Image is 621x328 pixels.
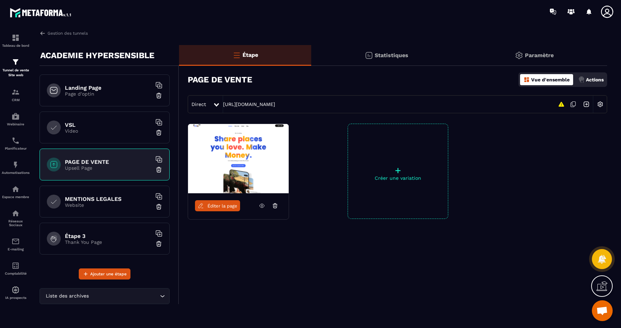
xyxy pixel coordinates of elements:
img: arrow [40,30,46,36]
a: schedulerschedulerPlanificateur [2,131,29,156]
img: dashboard-orange.40269519.svg [524,77,530,83]
h6: PAGE DE VENTE [65,159,152,165]
a: formationformationTableau de bord [2,28,29,53]
p: Tunnel de vente Site web [2,68,29,78]
a: accountantaccountantComptabilité [2,256,29,281]
p: Webinaire [2,122,29,126]
p: Website [65,202,152,208]
h6: MENTIONS LEGALES [65,196,152,202]
a: automationsautomationsWebinaire [2,107,29,131]
p: Créer une variation [348,175,448,181]
a: Éditer la page [195,200,240,211]
img: email [11,237,20,246]
span: Liste des archives [44,292,90,300]
p: Planificateur [2,147,29,150]
button: Ajouter une étape [79,268,130,280]
a: emailemailE-mailing [2,232,29,256]
p: Actions [586,77,604,82]
p: Vue d'ensemble [531,77,570,82]
p: Comptabilité [2,272,29,275]
img: setting-w.858f3a88.svg [594,98,607,111]
a: Gestion des tunnels [40,30,88,36]
p: Automatisations [2,171,29,175]
div: Search for option [40,288,170,304]
img: formation [11,88,20,96]
img: social-network [11,209,20,218]
img: setting-gr.5f69749f.svg [515,51,523,60]
img: automations [11,161,20,169]
p: Paramètre [525,52,554,59]
span: Éditer la page [207,203,237,209]
p: Thank You Page [65,239,152,245]
img: logo [10,6,72,19]
img: trash [155,92,162,99]
h6: Étape 3 [65,233,152,239]
img: bars-o.4a397970.svg [232,51,241,59]
p: Statistiques [375,52,408,59]
img: stats.20deebd0.svg [365,51,373,60]
p: + [348,166,448,175]
p: CRM [2,98,29,102]
div: Ouvrir le chat [592,300,613,321]
a: formationformationCRM [2,83,29,107]
p: Espace membre [2,195,29,199]
img: actions.d6e523a2.png [578,77,585,83]
img: trash [155,129,162,136]
img: formation [11,58,20,66]
a: [URL][DOMAIN_NAME] [223,101,275,107]
p: Upsell Page [65,165,152,171]
a: automationsautomationsEspace membre [2,180,29,204]
a: automationsautomationsAutomatisations [2,156,29,180]
img: automations [11,112,20,121]
input: Search for option [90,292,158,300]
a: formationformationTunnel de vente Site web [2,53,29,83]
img: trash [155,203,162,210]
span: Ajouter une étape [90,271,127,277]
p: IA prospects [2,296,29,300]
h3: PAGE DE VENTE [188,75,252,85]
p: E-mailing [2,247,29,251]
p: Réseaux Sociaux [2,219,29,227]
img: formation [11,34,20,42]
img: accountant [11,261,20,270]
p: Tableau de bord [2,44,29,47]
p: Video [65,128,152,134]
p: ACADEMIE HYPERSENSIBLE [40,48,154,62]
h6: Landing Page [65,85,152,91]
img: trash [155,166,162,173]
h6: VSL [65,122,152,128]
span: Direct [192,101,206,107]
p: Page d'optin [65,91,152,97]
img: automations [11,185,20,193]
img: trash [155,240,162,247]
p: Étape [243,52,258,58]
img: automations [11,286,20,294]
img: scheduler [11,136,20,145]
img: image [188,124,289,193]
a: social-networksocial-networkRéseaux Sociaux [2,204,29,232]
img: arrow-next.bcc2205e.svg [580,98,593,111]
